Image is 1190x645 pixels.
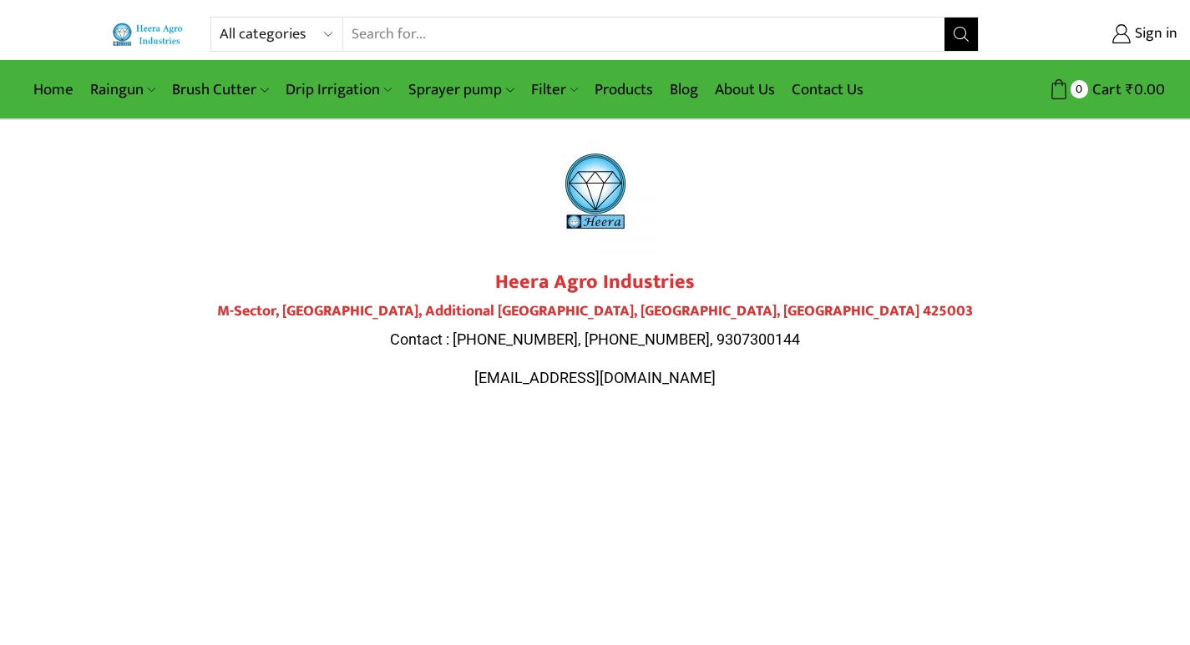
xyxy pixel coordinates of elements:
[783,70,872,109] a: Contact Us
[1071,80,1088,98] span: 0
[523,70,586,109] a: Filter
[1088,78,1122,101] span: Cart
[1126,77,1165,103] bdi: 0.00
[495,265,695,299] strong: Heera Agro Industries
[1126,77,1134,103] span: ₹
[164,70,276,109] a: Brush Cutter
[661,70,706,109] a: Blog
[343,18,945,51] input: Search for...
[944,18,978,51] button: Search button
[533,128,658,254] img: heera-logo-1000
[586,70,661,109] a: Products
[390,330,800,348] span: Contact : [PHONE_NUMBER], [PHONE_NUMBER], 9307300144
[995,74,1165,105] a: 0 Cart ₹0.00
[400,70,522,109] a: Sprayer pump
[82,70,164,109] a: Raingun
[128,303,1063,321] h4: M-Sector, [GEOGRAPHIC_DATA], Additional [GEOGRAPHIC_DATA], [GEOGRAPHIC_DATA], [GEOGRAPHIC_DATA] 4...
[706,70,783,109] a: About Us
[1131,23,1177,45] span: Sign in
[474,369,716,386] span: [EMAIL_ADDRESS][DOMAIN_NAME]
[25,70,82,109] a: Home
[1004,19,1177,49] a: Sign in
[277,70,400,109] a: Drip Irrigation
